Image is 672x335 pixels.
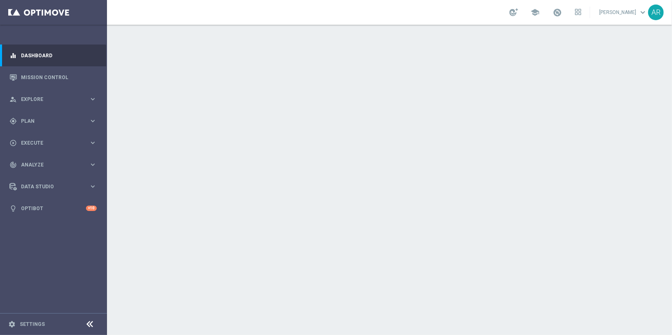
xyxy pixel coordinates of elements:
button: gps_fixed Plan keyboard_arrow_right [9,118,97,124]
button: Mission Control [9,74,97,81]
div: Explore [9,96,89,103]
i: play_circle_outline [9,139,17,147]
div: Mission Control [9,66,97,88]
div: Data Studio [9,183,89,190]
a: Settings [20,322,45,327]
button: track_changes Analyze keyboard_arrow_right [9,162,97,168]
div: Optibot [9,197,97,219]
div: AR [648,5,664,20]
div: Dashboard [9,45,97,66]
i: track_changes [9,161,17,169]
div: Plan [9,117,89,125]
a: Mission Control [21,66,97,88]
i: lightbulb [9,205,17,212]
span: Plan [21,119,89,124]
div: Execute [9,139,89,147]
span: keyboard_arrow_down [638,8,647,17]
button: person_search Explore keyboard_arrow_right [9,96,97,103]
span: Explore [21,97,89,102]
a: [PERSON_NAME]keyboard_arrow_down [598,6,648,19]
i: keyboard_arrow_right [89,161,97,169]
button: Data Studio keyboard_arrow_right [9,183,97,190]
i: keyboard_arrow_right [89,117,97,125]
i: gps_fixed [9,117,17,125]
i: equalizer [9,52,17,59]
button: equalizer Dashboard [9,52,97,59]
span: school [530,8,539,17]
span: Data Studio [21,184,89,189]
div: +10 [86,206,97,211]
div: Analyze [9,161,89,169]
i: keyboard_arrow_right [89,139,97,147]
i: keyboard_arrow_right [89,95,97,103]
i: settings [8,321,16,328]
a: Dashboard [21,45,97,66]
a: Optibot [21,197,86,219]
span: Analyze [21,162,89,167]
button: play_circle_outline Execute keyboard_arrow_right [9,140,97,146]
i: keyboard_arrow_right [89,183,97,190]
button: lightbulb Optibot +10 [9,205,97,212]
i: person_search [9,96,17,103]
span: Execute [21,141,89,145]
